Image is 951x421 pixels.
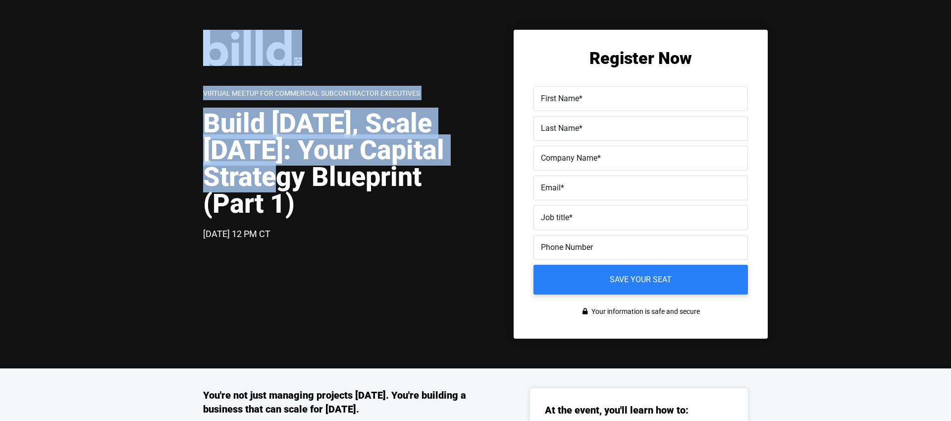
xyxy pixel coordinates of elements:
[203,110,475,217] h1: Build [DATE], Scale [DATE]: Your Capital Strategy Blueprint (Part 1)
[541,94,579,103] span: First Name
[541,183,561,192] span: Email
[541,123,579,133] span: Last Name
[541,213,569,222] span: Job title
[541,153,597,163] span: Company Name
[589,304,700,319] span: Your information is safe and secure
[203,388,475,416] h3: You're not just managing projects [DATE]. You're building a business that can scale for [DATE].
[545,403,688,417] h3: At the event, you'll learn how to:
[533,50,748,66] h2: Register Now
[533,265,748,295] input: Save your seat
[541,242,593,252] span: Phone Number
[203,89,420,97] span: Virtual Meetup for Commercial Subcontractor Executives
[203,229,270,239] span: [DATE] 12 PM CT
